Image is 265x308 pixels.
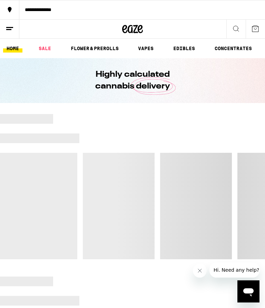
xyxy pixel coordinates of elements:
iframe: Message from company [209,262,259,278]
a: SALE [35,44,55,53]
iframe: Button to launch messaging window [237,280,259,302]
h1: Highly calculated cannabis delivery [76,69,189,92]
a: FLOWER & PREROLLS [67,44,122,53]
iframe: Close message [193,264,207,278]
a: EDIBLES [170,44,198,53]
a: CONCENTRATES [211,44,255,53]
a: VAPES [135,44,157,53]
a: HOME [3,44,22,53]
